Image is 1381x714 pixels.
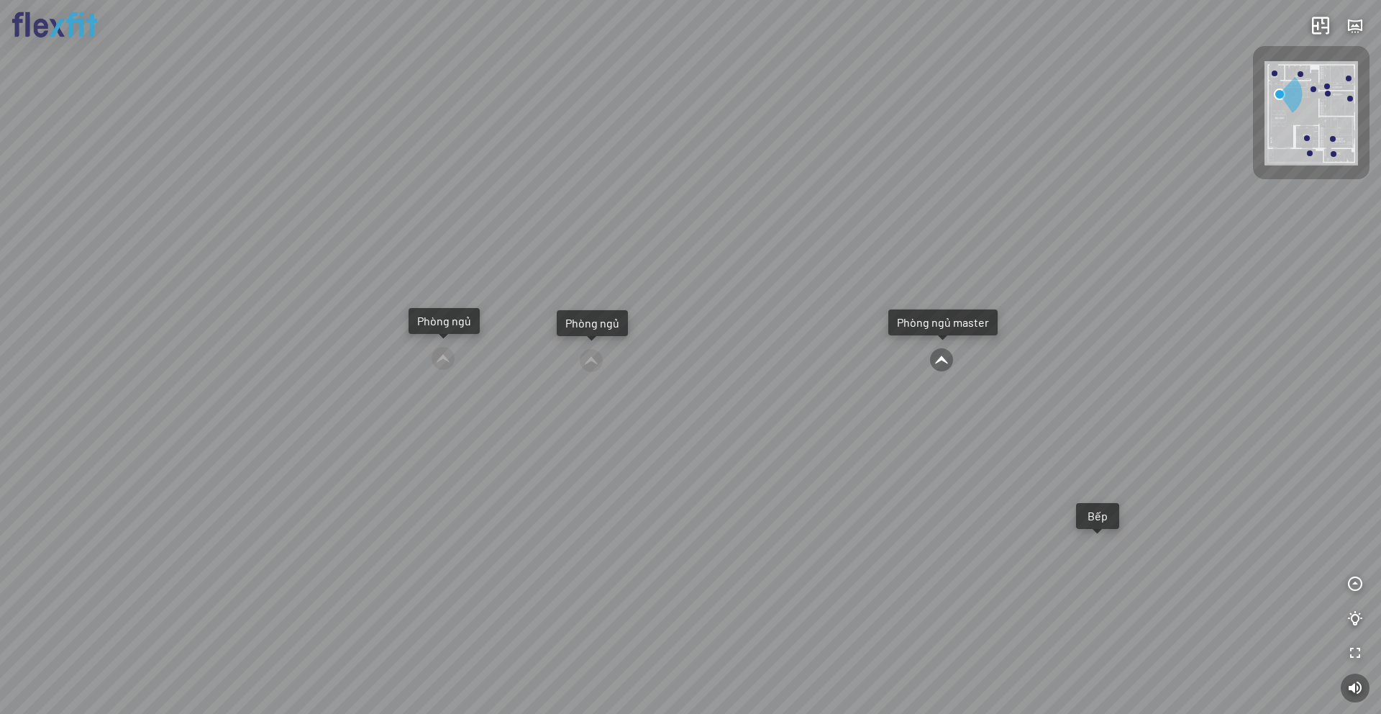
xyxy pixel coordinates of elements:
[897,315,989,330] div: Phòng ngủ master
[12,12,98,38] img: logo
[1085,509,1111,523] div: Bếp
[1264,61,1358,166] img: Flexfit_Apt1_M__JKL4XAWR2ATG.png
[417,314,471,328] div: Phòng ngủ
[565,316,619,330] div: Phòng ngủ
